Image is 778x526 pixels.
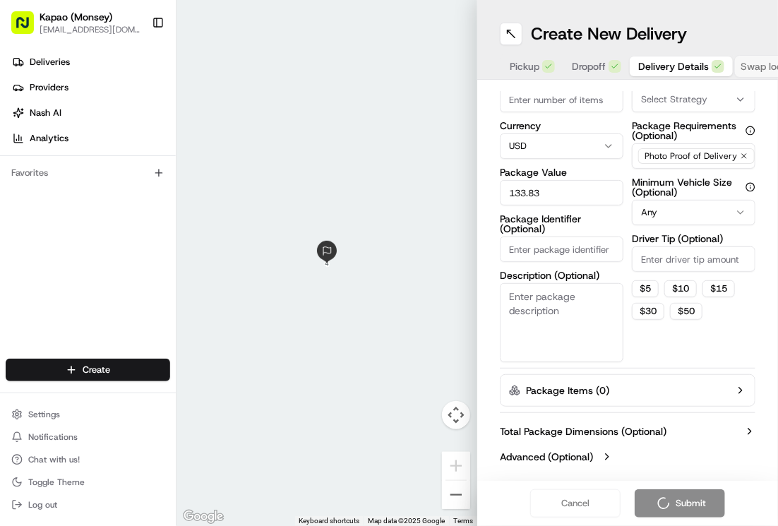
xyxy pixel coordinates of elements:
button: Settings [6,405,170,424]
button: Zoom out [442,481,470,509]
button: Start new chat [240,140,257,157]
img: Google [180,508,227,526]
label: Package Value [500,167,623,177]
button: Log out [6,495,170,515]
span: Create [83,364,110,376]
button: $30 [632,303,664,320]
input: Enter package value [500,180,623,205]
div: Favorites [6,162,170,184]
span: Pylon [140,240,171,251]
img: Nash [14,15,42,43]
label: Package Items ( 0 ) [526,383,609,398]
input: Enter number of items [500,87,623,112]
div: 💻 [119,207,131,218]
button: Select Strategy [632,87,755,112]
label: Driver Tip (Optional) [632,234,755,244]
span: Photo Proof of Delivery [645,150,737,162]
span: Map data ©2025 Google [368,517,445,525]
a: 📗Knowledge Base [8,200,114,225]
button: Photo Proof of Delivery [632,143,755,169]
a: Terms (opens in new tab) [453,517,473,525]
button: $15 [702,280,735,297]
label: Minimum Vehicle Size (Optional) [632,177,755,197]
div: 📗 [14,207,25,218]
span: Dropoff [572,59,606,73]
label: Total Package Dimensions (Optional) [500,424,666,438]
span: Settings [28,409,60,420]
a: Analytics [6,127,176,150]
a: Providers [6,76,176,99]
button: Keyboard shortcuts [299,516,359,526]
h1: Create New Delivery [531,23,687,45]
p: Welcome 👋 [14,57,257,80]
button: Chat with us! [6,450,170,470]
img: 1736555255976-a54dd68f-1ca7-489b-9aae-adbdc363a1c4 [14,136,40,161]
button: Package Requirements (Optional) [746,126,755,136]
div: We're available if you need us! [48,150,179,161]
a: 💻API Documentation [114,200,232,225]
button: Kapao (Monsey)[EMAIL_ADDRESS][DOMAIN_NAME] [6,6,146,40]
div: Start new chat [48,136,232,150]
span: Select Strategy [641,93,707,106]
label: Description (Optional) [500,270,623,280]
button: Minimum Vehicle Size (Optional) [746,182,755,192]
span: Providers [30,81,68,94]
span: Toggle Theme [28,477,85,488]
button: Notifications [6,427,170,447]
label: Package Identifier (Optional) [500,214,623,234]
span: Delivery Details [638,59,709,73]
span: Chat with us! [28,454,80,465]
span: Deliveries [30,56,70,68]
button: Advanced (Optional) [500,450,755,464]
span: Knowledge Base [28,205,108,220]
button: $50 [670,303,702,320]
button: Zoom in [442,452,470,480]
input: Clear [37,92,233,107]
label: Currency [500,121,623,131]
button: Map camera controls [442,401,470,429]
button: $5 [632,280,659,297]
label: Advanced (Optional) [500,450,593,464]
span: Pickup [510,59,539,73]
a: Nash AI [6,102,176,124]
button: Kapao (Monsey) [40,10,112,24]
span: Notifications [28,431,78,443]
a: Powered byPylon [100,239,171,251]
a: Open this area in Google Maps (opens a new window) [180,508,227,526]
span: Nash AI [30,107,61,119]
button: Toggle Theme [6,472,170,492]
a: Deliveries [6,51,176,73]
button: [EMAIL_ADDRESS][DOMAIN_NAME] [40,24,140,35]
button: Total Package Dimensions (Optional) [500,424,755,438]
button: Create [6,359,170,381]
label: Package Requirements (Optional) [632,121,755,141]
input: Enter package identifier [500,237,623,262]
input: Enter driver tip amount [632,246,755,272]
span: API Documentation [133,205,227,220]
span: Log out [28,499,57,510]
button: $10 [664,280,697,297]
span: Analytics [30,132,68,145]
button: Package Items (0) [500,374,755,407]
